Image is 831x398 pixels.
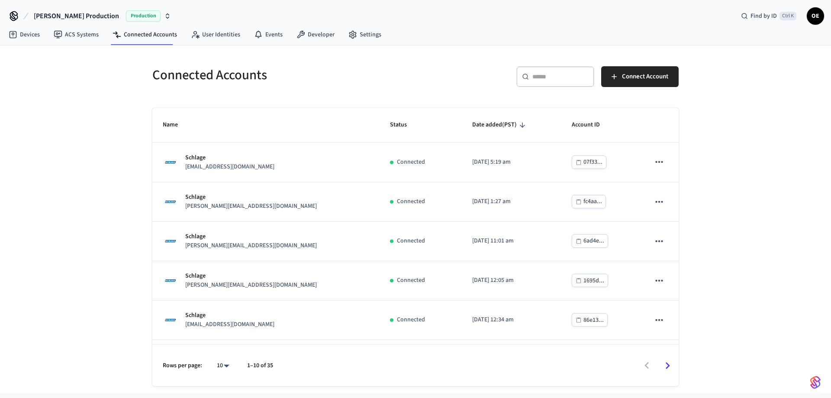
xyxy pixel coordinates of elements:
[397,315,425,324] p: Connected
[808,8,823,24] span: OE
[472,276,551,285] p: [DATE] 12:05 am
[163,273,178,288] img: Schlage Logo, Square
[572,274,608,287] button: 1695d...
[572,155,606,169] button: 07f33...
[185,202,317,211] p: [PERSON_NAME][EMAIL_ADDRESS][DOMAIN_NAME]
[397,197,425,206] p: Connected
[163,118,189,132] span: Name
[390,118,418,132] span: Status
[163,312,178,328] img: Schlage Logo, Square
[572,234,608,248] button: 6ad4e...
[34,11,119,21] span: [PERSON_NAME] Production
[290,27,341,42] a: Developer
[810,375,821,389] img: SeamLogoGradient.69752ec5.svg
[185,311,274,320] p: Schlage
[106,27,184,42] a: Connected Accounts
[657,356,678,376] button: Go to next page
[779,12,796,20] span: Ctrl K
[572,118,611,132] span: Account ID
[807,7,824,25] button: OE
[397,158,425,167] p: Connected
[2,27,47,42] a: Devices
[572,313,608,327] button: 86e13...
[750,12,777,20] span: Find by ID
[185,272,317,281] p: Schlage
[184,27,247,42] a: User Identities
[397,276,425,285] p: Connected
[185,232,317,241] p: Schlage
[583,157,602,168] div: 07f33...
[152,66,410,84] h5: Connected Accounts
[472,158,551,167] p: [DATE] 5:19 am
[572,195,606,208] button: fc4aa...
[185,281,317,290] p: [PERSON_NAME][EMAIL_ADDRESS][DOMAIN_NAME]
[185,153,274,162] p: Schlage
[185,320,274,329] p: [EMAIL_ADDRESS][DOMAIN_NAME]
[247,27,290,42] a: Events
[163,155,178,170] img: Schlage Logo, Square
[734,8,803,24] div: Find by IDCtrl K
[185,241,317,250] p: [PERSON_NAME][EMAIL_ADDRESS][DOMAIN_NAME]
[472,236,551,246] p: [DATE] 11:01 am
[341,27,388,42] a: Settings
[472,315,551,324] p: [DATE] 12:34 am
[47,27,106,42] a: ACS Systems
[583,315,604,326] div: 86e13...
[583,236,604,246] div: 6ad4e...
[185,162,274,171] p: [EMAIL_ADDRESS][DOMAIN_NAME]
[163,361,202,370] p: Rows per page:
[601,66,679,87] button: Connect Account
[247,361,273,370] p: 1–10 of 35
[213,359,233,372] div: 10
[622,71,668,82] span: Connect Account
[397,236,425,246] p: Connected
[583,275,604,286] div: 1695d...
[472,118,528,132] span: Date added(PST)
[472,197,551,206] p: [DATE] 1:27 am
[185,193,317,202] p: Schlage
[163,233,178,249] img: Schlage Logo, Square
[583,196,602,207] div: fc4aa...
[163,194,178,210] img: Schlage Logo, Square
[126,10,161,22] span: Production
